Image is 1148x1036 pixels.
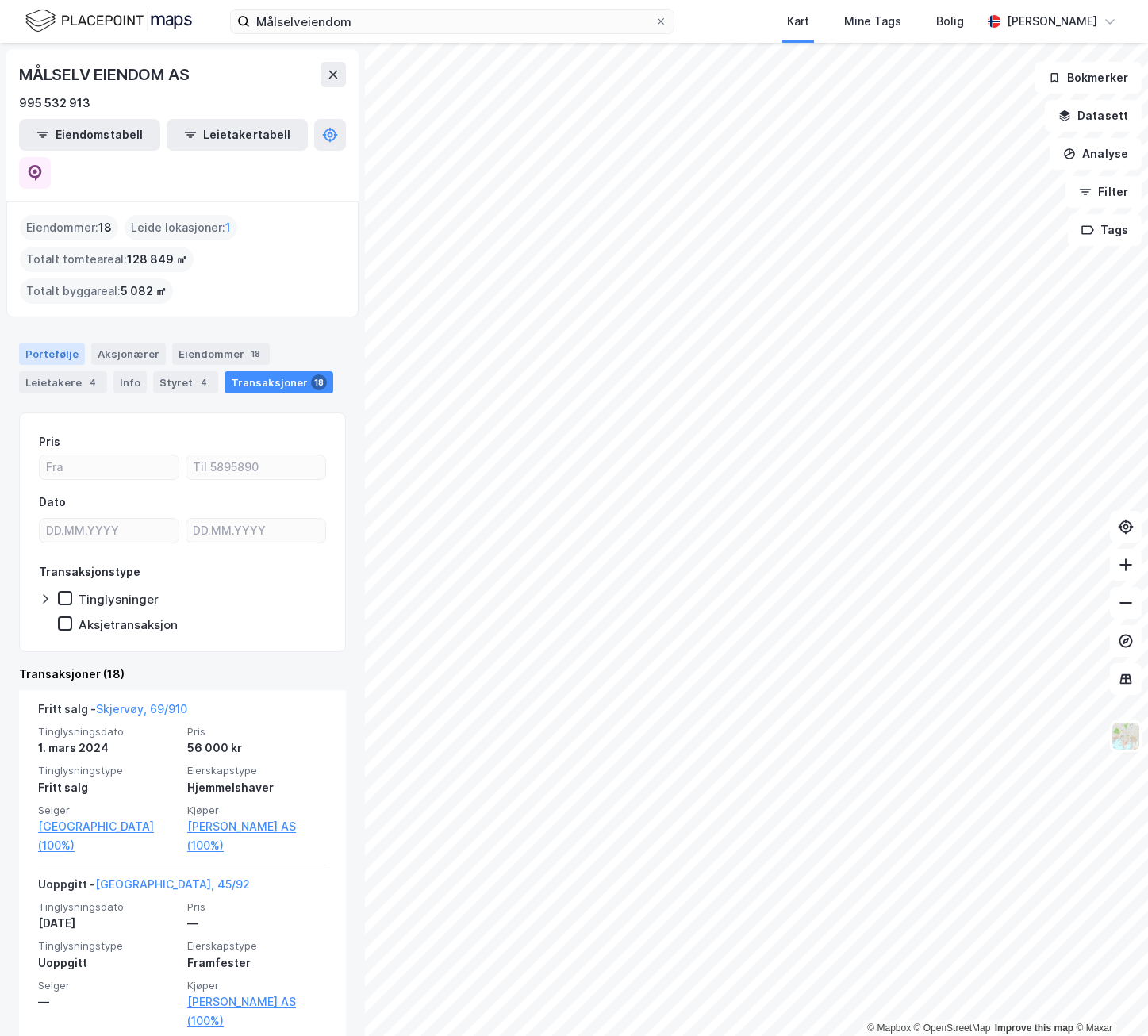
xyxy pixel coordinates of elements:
a: Mapbox [867,1023,911,1034]
div: Kart [787,12,809,31]
div: Totalt byggareal : [20,278,173,304]
div: Pris [39,432,60,451]
div: Transaksjoner [225,371,333,393]
div: Hjemmelshaver [187,778,327,797]
button: Bokmerker [1035,62,1142,94]
div: Portefølje [19,343,85,365]
div: Eiendommer [172,343,270,365]
div: Dato [39,493,66,512]
div: Eiendommer : [20,215,118,240]
div: Uoppgitt [38,954,178,973]
button: Eiendomstabell [19,119,160,151]
iframe: Chat Widget [1069,960,1148,1036]
span: Tinglysningstype [38,939,178,953]
div: [DATE] [38,914,178,933]
div: — [38,992,178,1011]
a: [GEOGRAPHIC_DATA], 45/92 [95,877,250,891]
span: 128 849 ㎡ [127,250,187,269]
div: Info [113,371,147,393]
div: 18 [311,374,327,390]
span: 1 [225,218,231,237]
span: Tinglysningsdato [38,900,178,914]
span: 5 082 ㎡ [121,282,167,301]
input: DD.MM.YYYY [40,519,179,543]
span: Pris [187,725,327,739]
div: Fritt salg - [38,700,187,725]
div: Styret [153,371,218,393]
span: Pris [187,900,327,914]
a: [PERSON_NAME] AS (100%) [187,992,327,1030]
a: [GEOGRAPHIC_DATA] (100%) [38,817,178,855]
button: Analyse [1050,138,1142,170]
a: Improve this map [995,1023,1073,1034]
input: DD.MM.YYYY [186,519,325,543]
span: Kjøper [187,804,327,817]
div: Tinglysninger [79,592,159,607]
div: Framfester [187,954,327,973]
input: Søk på adresse, matrikkel, gårdeiere, leietakere eller personer [250,10,655,33]
a: OpenStreetMap [914,1023,991,1034]
div: 56 000 kr [187,739,327,758]
div: Transaksjoner (18) [19,665,346,684]
button: Leietakertabell [167,119,308,151]
div: Aksjonærer [91,343,166,365]
div: 4 [85,374,101,390]
span: Tinglysningsdato [38,725,178,739]
a: Skjervøy, 69/910 [96,702,187,716]
img: logo.f888ab2527a4732fd821a326f86c7f29.svg [25,7,192,35]
input: Fra [40,455,179,479]
span: Selger [38,979,178,992]
div: Fritt salg [38,778,178,797]
div: Leide lokasjoner : [125,215,237,240]
span: 18 [98,218,112,237]
div: 4 [196,374,212,390]
button: Tags [1068,214,1142,246]
span: Selger [38,804,178,817]
span: Kjøper [187,979,327,992]
div: Bolig [936,12,964,31]
a: [PERSON_NAME] AS (100%) [187,817,327,855]
div: 18 [248,346,263,362]
button: Datasett [1045,100,1142,132]
span: Eierskapstype [187,764,327,777]
div: Uoppgitt - [38,875,250,900]
div: Mine Tags [844,12,901,31]
div: 995 532 913 [19,94,90,113]
div: Aksjetransaksjon [79,617,178,632]
div: — [187,914,327,933]
img: Z [1111,721,1141,751]
div: 1. mars 2024 [38,739,178,758]
button: Filter [1065,176,1142,208]
div: MÅLSELV EIENDOM AS [19,62,192,87]
div: Leietakere [19,371,107,393]
div: Transaksjonstype [39,562,140,581]
span: Eierskapstype [187,939,327,953]
div: [PERSON_NAME] [1007,12,1097,31]
input: Til 5895890 [186,455,325,479]
span: Tinglysningstype [38,764,178,777]
div: Totalt tomteareal : [20,247,194,272]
